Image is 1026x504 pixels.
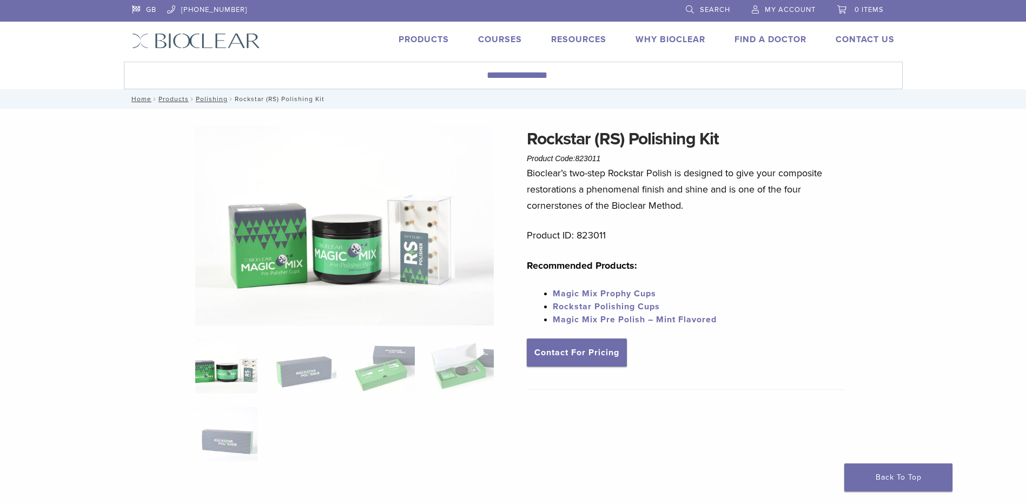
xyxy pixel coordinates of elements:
span: / [228,96,235,102]
span: / [189,96,196,102]
p: Bioclear’s two-step Rockstar Polish is designed to give your composite restorations a phenomenal ... [527,165,845,214]
a: Contact For Pricing [527,339,627,367]
a: Why Bioclear [636,34,705,45]
span: Product Code: [527,154,600,163]
strong: Recommended Products: [527,260,637,271]
h1: Rockstar (RS) Polishing Kit [527,126,845,152]
p: Product ID: 823011 [527,227,845,243]
a: Find A Doctor [734,34,806,45]
a: Products [158,95,189,103]
a: Courses [478,34,522,45]
img: Rockstar (RS) Polishing Kit - Image 4 [431,339,493,393]
a: Rockstar Polishing Cups [553,301,660,312]
a: Magic Mix Prophy Cups [553,288,656,299]
img: DSC_6582 copy [195,126,494,326]
img: Bioclear [132,33,260,49]
a: Magic Mix Pre Polish – Mint Flavored [553,314,717,325]
span: 823011 [575,154,601,163]
span: 0 items [855,5,884,14]
img: Rockstar (RS) Polishing Kit - Image 3 [353,339,415,393]
img: Rockstar (RS) Polishing Kit - Image 5 [195,407,257,461]
a: Polishing [196,95,228,103]
span: / [151,96,158,102]
span: My Account [765,5,816,14]
a: Back To Top [844,463,952,492]
span: Search [700,5,730,14]
a: Contact Us [836,34,895,45]
a: Home [128,95,151,103]
nav: Rockstar (RS) Polishing Kit [124,89,903,109]
a: Resources [551,34,606,45]
img: Rockstar (RS) Polishing Kit - Image 2 [274,339,336,393]
a: Products [399,34,449,45]
img: DSC_6582-copy-324x324.jpg [195,339,257,393]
